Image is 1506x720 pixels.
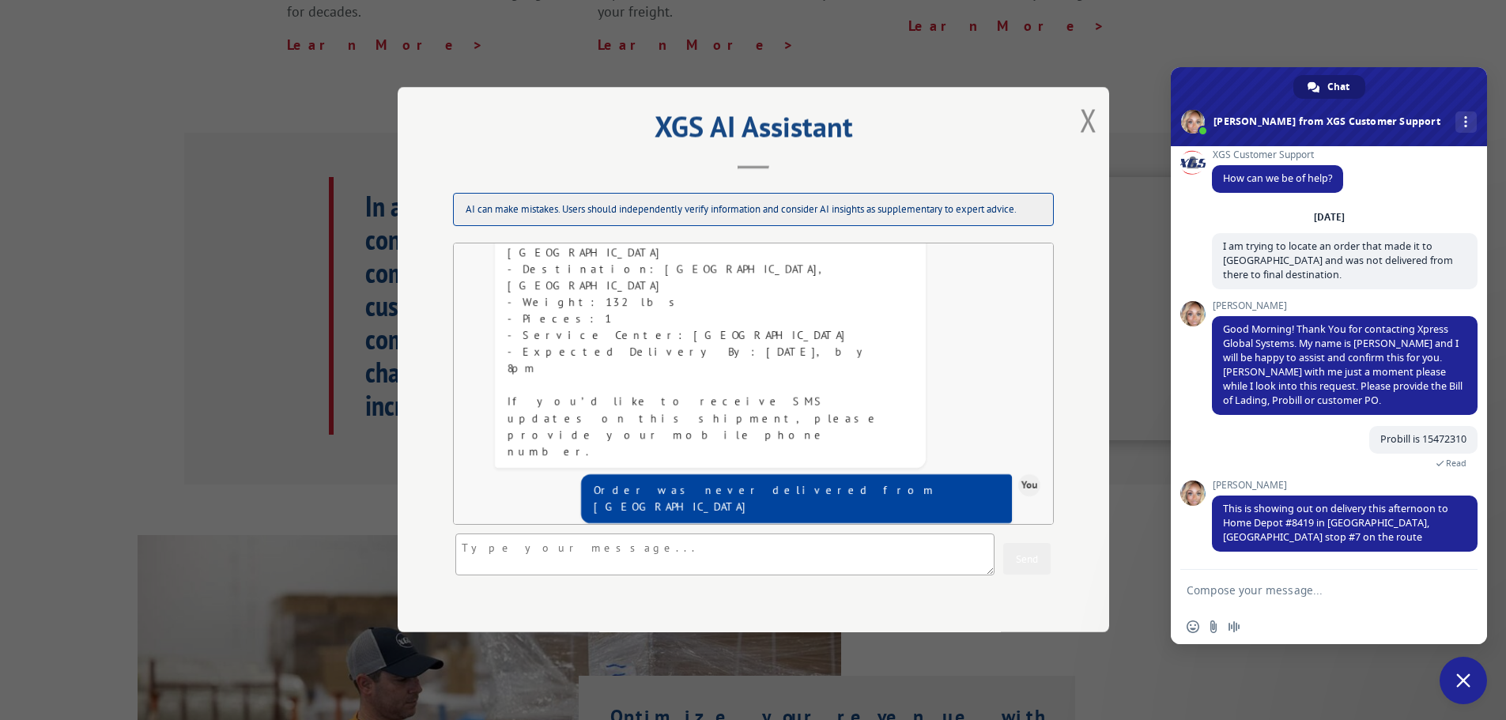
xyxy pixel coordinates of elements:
span: [PERSON_NAME] [1212,480,1478,491]
h2: XGS AI Assistant [437,115,1070,145]
span: [PERSON_NAME] [1212,300,1478,311]
div: Close chat [1440,657,1487,704]
div: More channels [1455,111,1477,133]
span: Probill is 15472310 [1380,432,1466,446]
div: [DATE] [1314,213,1345,222]
span: XGS Customer Support [1212,149,1343,160]
span: How can we be of help? [1223,172,1332,185]
span: Chat [1327,75,1349,99]
button: Close modal [1080,99,1097,141]
textarea: Compose your message... [1187,583,1436,597]
span: Read [1446,458,1466,469]
div: Here is the latest tracking information for probill 15472310: - Status: Loaded for delivery (Arri... [508,145,913,460]
div: You [1018,474,1040,496]
span: This is showing out on delivery this afternoon to Home Depot #8419 in [GEOGRAPHIC_DATA], [GEOGRAP... [1223,502,1448,544]
div: AI can make mistakes. Users should independently verify information and consider AI insights as s... [453,194,1054,227]
span: I am trying to locate an order that made it to [GEOGRAPHIC_DATA] and was not delivered from there... [1223,239,1453,281]
div: Chat [1293,75,1365,99]
span: Send a file [1207,620,1220,633]
span: Audio message [1228,620,1240,633]
div: Order was never delivered from [GEOGRAPHIC_DATA] [594,482,999,515]
button: Send [1003,544,1051,575]
span: Good Morning! Thank You for contacting Xpress Global Systems. My name is [PERSON_NAME] and I will... [1223,322,1463,407]
span: Insert an emoji [1187,620,1199,633]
